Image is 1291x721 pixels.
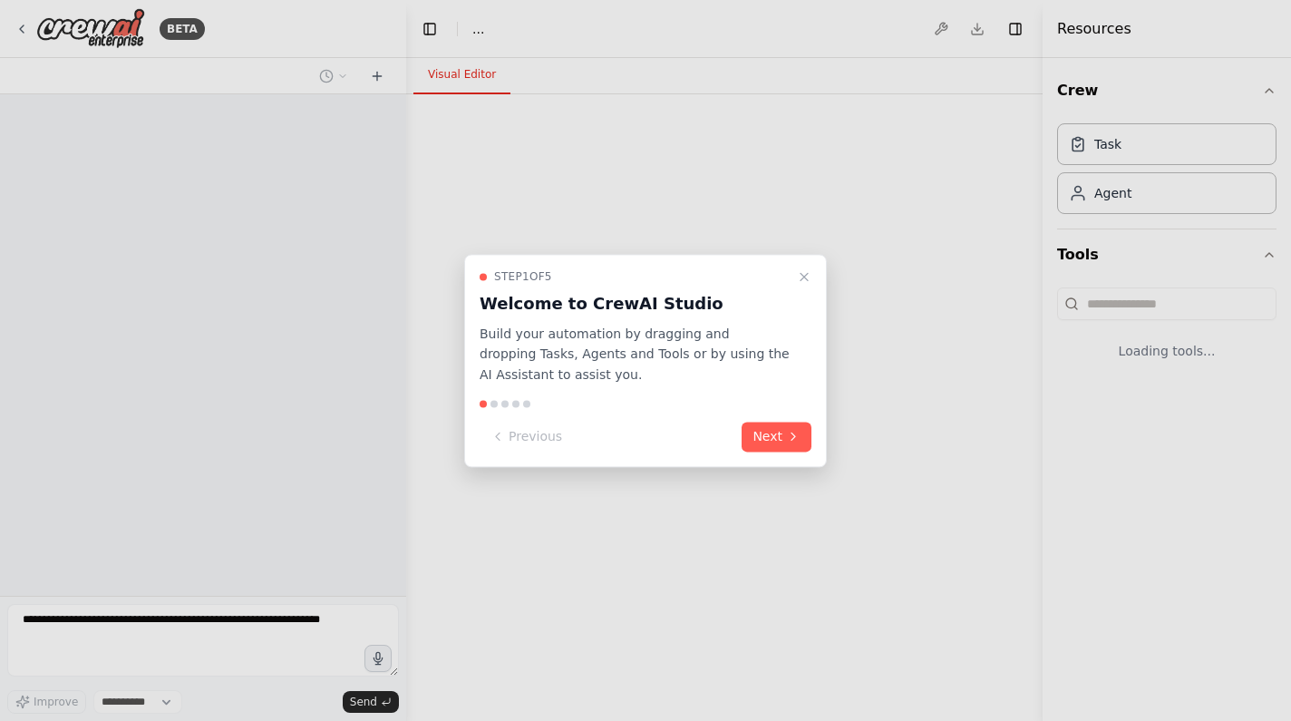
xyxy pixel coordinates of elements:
[793,266,815,287] button: Close walkthrough
[494,269,552,284] span: Step 1 of 5
[480,422,573,452] button: Previous
[417,16,442,42] button: Hide left sidebar
[742,422,811,452] button: Next
[480,291,790,317] h3: Welcome to CrewAI Studio
[480,324,790,385] p: Build your automation by dragging and dropping Tasks, Agents and Tools or by using the AI Assista...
